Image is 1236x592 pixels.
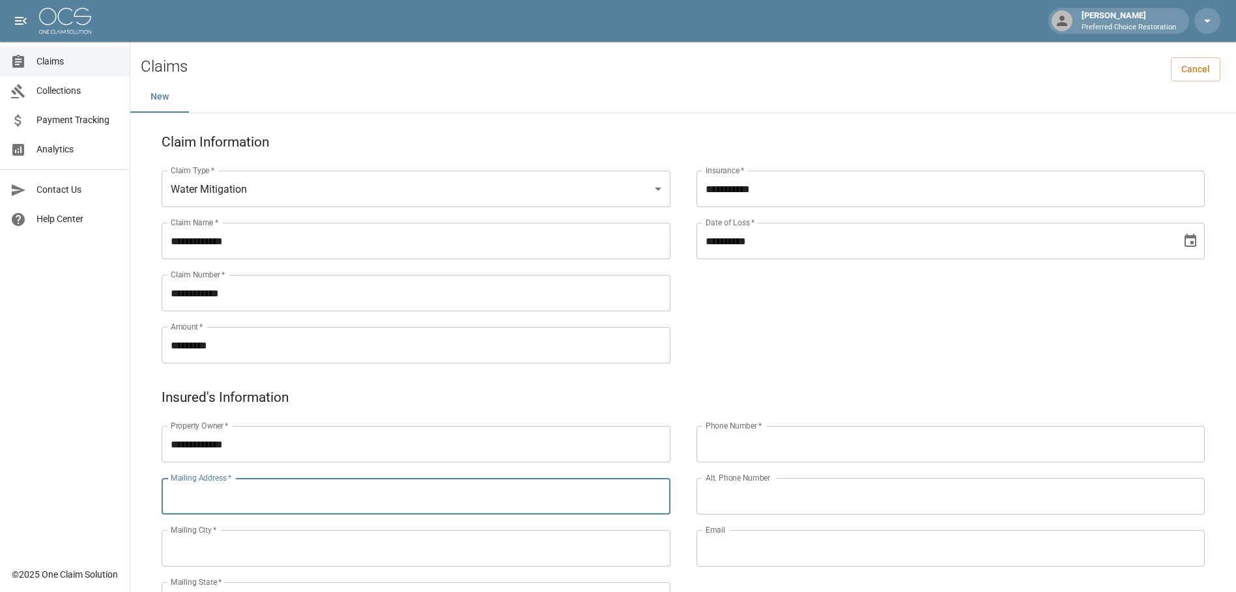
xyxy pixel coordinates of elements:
label: Date of Loss [706,217,755,228]
span: Contact Us [36,183,119,197]
span: Analytics [36,143,119,156]
a: Cancel [1171,57,1220,81]
label: Property Owner [171,420,229,431]
div: © 2025 One Claim Solution [12,568,118,581]
h2: Claims [141,57,188,76]
label: Phone Number [706,420,762,431]
button: open drawer [8,8,34,34]
label: Mailing State [171,576,222,587]
label: Mailing City [171,524,217,535]
p: Preferred Choice Restoration [1082,22,1176,33]
label: Claim Type [171,165,214,176]
label: Amount [171,321,203,332]
label: Claim Name [171,217,218,228]
button: New [130,81,189,113]
label: Mailing Address [171,472,231,483]
label: Alt. Phone Number [706,472,770,483]
span: Help Center [36,212,119,226]
span: Claims [36,55,119,68]
label: Insurance [706,165,744,176]
div: [PERSON_NAME] [1076,9,1181,33]
img: ocs-logo-white-transparent.png [39,8,91,34]
label: Claim Number [171,269,225,280]
div: Water Mitigation [162,171,670,207]
span: Payment Tracking [36,113,119,127]
div: dynamic tabs [130,81,1236,113]
label: Email [706,524,725,535]
button: Choose date, selected date is Oct 1, 2025 [1177,228,1203,254]
span: Collections [36,84,119,98]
